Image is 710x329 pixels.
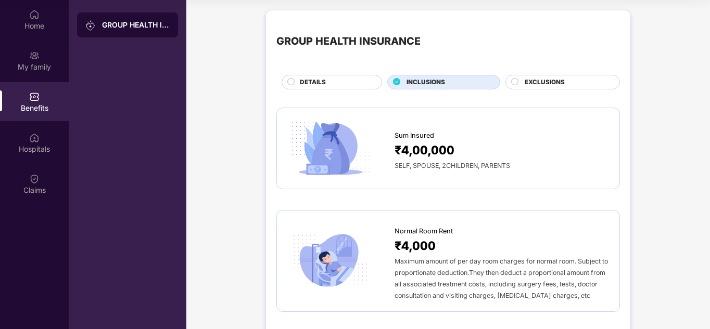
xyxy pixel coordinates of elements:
[395,257,608,299] span: Maximum amount of per day room charges for normal room. Subject to proportionate deduction.They t...
[287,231,374,291] img: icon
[29,91,40,102] img: svg+xml;base64,PHN2ZyBpZD0iQmVuZWZpdHMiIHhtbG5zPSJodHRwOi8vd3d3LnczLm9yZy8yMDAwL3N2ZyIgd2lkdGg9Ij...
[395,162,510,169] span: SELF, SPOUSE, 2CHILDREN, PARENTS
[287,119,374,178] img: icon
[29,133,40,143] img: svg+xml;base64,PHN2ZyBpZD0iSG9zcGl0YWxzIiB4bWxucz0iaHR0cDovL3d3dy53My5vcmcvMjAwMC9zdmciIHdpZHRoPS...
[525,77,565,87] span: EXCLUSIONS
[395,236,436,255] span: ₹4,000
[395,141,454,160] span: ₹4,00,000
[407,77,445,87] span: INCLUSIONS
[29,50,40,61] img: svg+xml;base64,PHN2ZyB3aWR0aD0iMjAiIGhlaWdodD0iMjAiIHZpZXdCb3g9IjAgMCAyMCAyMCIgZmlsbD0ibm9uZSIgeG...
[29,9,40,20] img: svg+xml;base64,PHN2ZyBpZD0iSG9tZSIgeG1sbnM9Imh0dHA6Ly93d3cudzMub3JnLzIwMDAvc3ZnIiB3aWR0aD0iMjAiIG...
[300,77,326,87] span: DETAILS
[276,33,421,49] div: GROUP HEALTH INSURANCE
[29,174,40,184] img: svg+xml;base64,PHN2ZyBpZD0iQ2xhaW0iIHhtbG5zPSJodHRwOi8vd3d3LnczLm9yZy8yMDAwL3N2ZyIgd2lkdGg9IjIwIi...
[395,130,434,141] span: Sum Insured
[102,20,170,30] div: GROUP HEALTH INSURANCE
[85,20,96,31] img: svg+xml;base64,PHN2ZyB3aWR0aD0iMjAiIGhlaWdodD0iMjAiIHZpZXdCb3g9IjAgMCAyMCAyMCIgZmlsbD0ibm9uZSIgeG...
[395,226,453,236] span: Normal Room Rent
